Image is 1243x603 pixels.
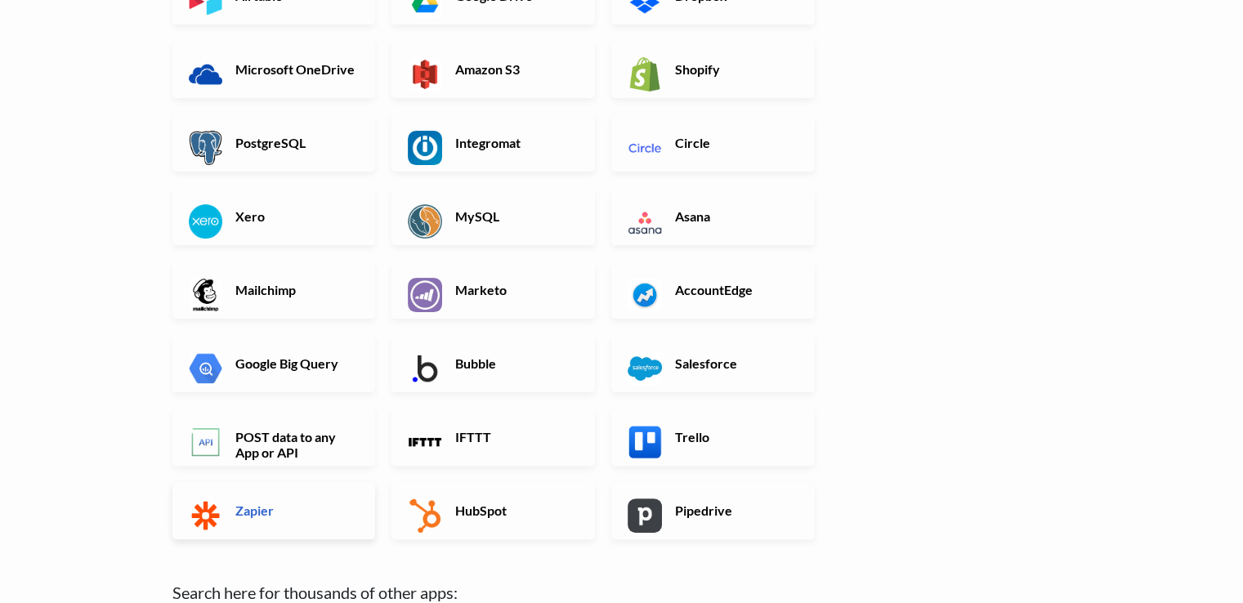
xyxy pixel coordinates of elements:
[391,261,595,319] a: Marketo
[408,425,442,459] img: IFTTT App & API
[451,282,579,297] h6: Marketo
[189,131,223,165] img: PostgreSQL App & API
[189,498,223,533] img: Zapier App & API
[671,355,799,371] h6: Salesforce
[628,278,662,312] img: AccountEdge App & API
[189,204,223,239] img: Xero App & API
[391,188,595,245] a: MySQL
[408,498,442,533] img: HubSpot App & API
[172,188,376,245] a: Xero
[231,429,360,460] h6: POST data to any App or API
[451,135,579,150] h6: Integromat
[231,502,360,518] h6: Zapier
[671,282,799,297] h6: AccountEdge
[391,41,595,98] a: Amazon S3
[391,114,595,172] a: Integromat
[189,57,223,92] img: Microsoft OneDrive App & API
[611,482,815,539] a: Pipedrive
[172,409,376,466] a: POST data to any App or API
[391,335,595,392] a: Bubble
[408,278,442,312] img: Marketo App & API
[231,61,360,77] h6: Microsoft OneDrive
[391,409,595,466] a: IFTTT
[671,502,799,518] h6: Pipedrive
[231,208,360,224] h6: Xero
[451,355,579,371] h6: Bubble
[408,57,442,92] img: Amazon S3 App & API
[189,278,223,312] img: Mailchimp App & API
[231,135,360,150] h6: PostgreSQL
[408,131,442,165] img: Integromat App & API
[451,502,579,518] h6: HubSpot
[611,114,815,172] a: Circle
[628,351,662,386] img: Salesforce App & API
[1161,521,1223,583] iframe: Drift Widget Chat Controller
[628,131,662,165] img: Circle App & API
[628,204,662,239] img: Asana App & API
[408,351,442,386] img: Bubble App & API
[172,261,376,319] a: Mailchimp
[628,425,662,459] img: Trello App & API
[391,482,595,539] a: HubSpot
[231,355,360,371] h6: Google Big Query
[671,429,799,444] h6: Trello
[451,61,579,77] h6: Amazon S3
[611,261,815,319] a: AccountEdge
[611,41,815,98] a: Shopify
[611,335,815,392] a: Salesforce
[172,41,376,98] a: Microsoft OneDrive
[628,498,662,533] img: Pipedrive App & API
[189,425,223,459] img: POST data to any App or API App & API
[189,351,223,386] img: Google Big Query App & API
[671,61,799,77] h6: Shopify
[671,135,799,150] h6: Circle
[611,409,815,466] a: Trello
[172,482,376,539] a: Zapier
[628,57,662,92] img: Shopify App & API
[172,335,376,392] a: Google Big Query
[451,429,579,444] h6: IFTTT
[451,208,579,224] h6: MySQL
[231,282,360,297] h6: Mailchimp
[172,114,376,172] a: PostgreSQL
[671,208,799,224] h6: Asana
[611,188,815,245] a: Asana
[408,204,442,239] img: MySQL App & API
